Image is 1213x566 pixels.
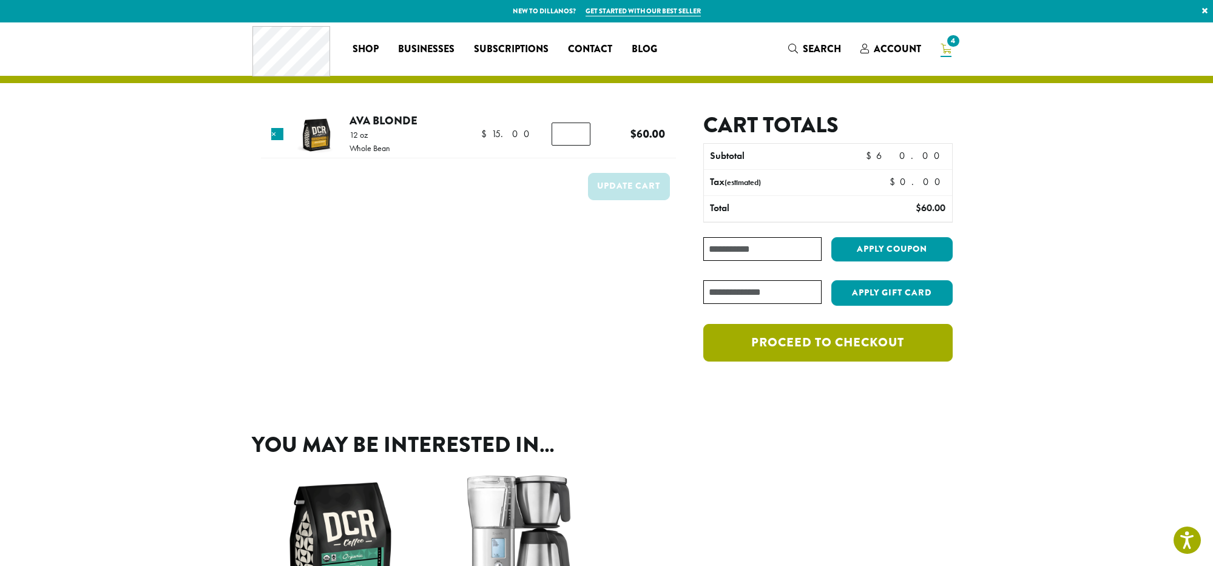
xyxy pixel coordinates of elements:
span: Contact [568,42,612,57]
button: Update cart [588,173,670,200]
p: Whole Bean [350,144,390,152]
span: $ [630,126,637,142]
a: Shop [343,39,388,59]
span: Subscriptions [474,42,549,57]
th: Total [704,196,853,221]
h2: Cart totals [703,112,952,138]
bdi: 15.00 [481,127,535,140]
bdi: 60.00 [630,126,665,142]
th: Subtotal [704,144,853,169]
span: Search [803,42,841,56]
a: Ava Blonde [350,112,417,129]
bdi: 0.00 [890,175,946,188]
button: Apply Gift Card [831,280,953,306]
small: (estimated) [725,177,761,187]
a: Get started with our best seller [586,6,701,16]
th: Tax [704,170,879,195]
a: Search [779,39,851,59]
input: Product quantity [552,123,590,146]
span: Account [874,42,921,56]
a: Remove this item [271,128,283,140]
span: Shop [353,42,379,57]
span: Businesses [398,42,454,57]
img: Ava Blonde [297,115,336,155]
h2: You may be interested in… [252,432,962,458]
span: $ [890,175,900,188]
span: $ [916,201,921,214]
span: Blog [632,42,657,57]
a: Proceed to checkout [703,324,952,362]
bdi: 60.00 [916,201,945,214]
span: $ [866,149,876,162]
span: 4 [945,33,961,49]
button: Apply coupon [831,237,953,262]
span: $ [481,127,492,140]
p: 12 oz [350,130,390,139]
bdi: 60.00 [866,149,945,162]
